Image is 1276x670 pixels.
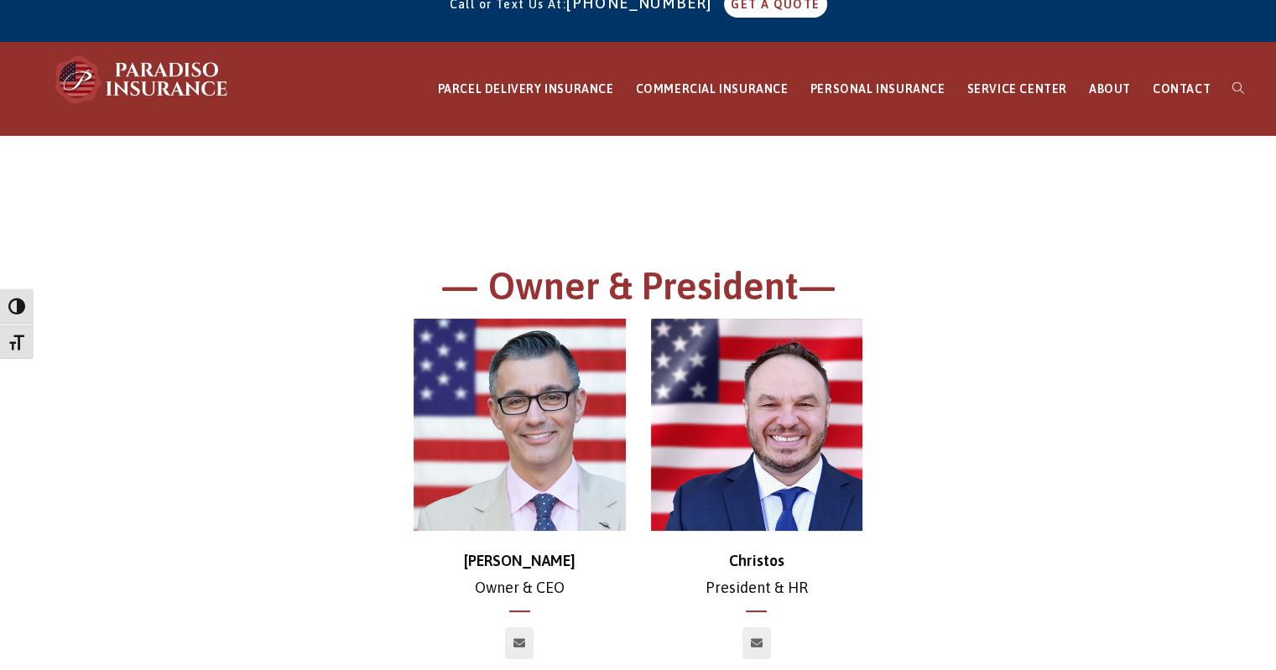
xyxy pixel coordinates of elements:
img: Paradiso Insurance [50,55,235,105]
span: COMMERCIAL INSURANCE [636,82,789,96]
a: COMMERCIAL INSURANCE [625,43,799,136]
span: CONTACT [1153,82,1211,96]
strong: [PERSON_NAME] [464,552,576,569]
span: PARCEL DELIVERY INSURANCE [438,82,614,96]
span: SERVICE CENTER [966,82,1066,96]
a: SERVICE CENTER [956,43,1077,136]
a: CONTACT [1142,43,1221,136]
h1: — Owner & President— [177,262,1100,319]
a: PERSONAL INSURANCE [799,43,956,136]
span: PERSONAL INSURANCE [810,82,945,96]
img: Christos_500x500 [651,319,863,531]
p: President & HR [651,548,863,602]
strong: Christos [729,552,784,569]
a: PARCEL DELIVERY INSURANCE [427,43,625,136]
a: ABOUT [1078,43,1142,136]
p: Owner & CEO [414,548,626,602]
span: ABOUT [1089,82,1131,96]
img: chris-500x500 (1) [414,319,626,531]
